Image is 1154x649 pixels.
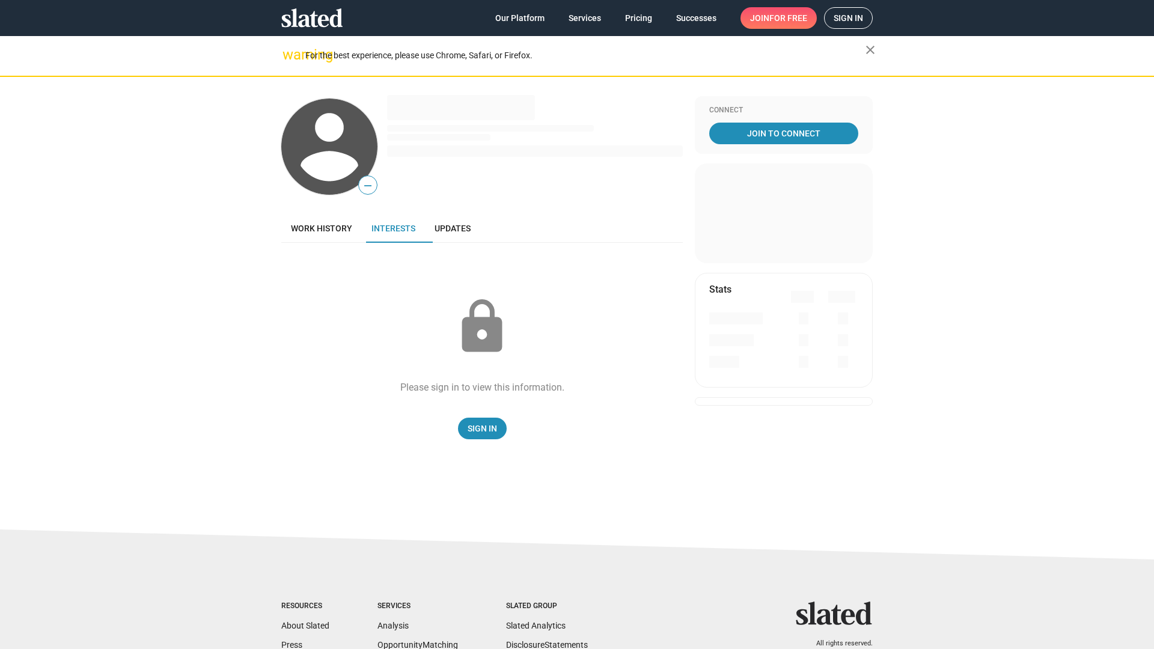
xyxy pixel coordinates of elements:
[371,224,415,233] span: Interests
[667,7,726,29] a: Successes
[625,7,652,29] span: Pricing
[435,224,471,233] span: Updates
[377,602,458,611] div: Services
[281,214,362,243] a: Work history
[676,7,716,29] span: Successes
[291,224,352,233] span: Work history
[712,123,856,144] span: Join To Connect
[281,602,329,611] div: Resources
[559,7,611,29] a: Services
[281,621,329,630] a: About Slated
[824,7,873,29] a: Sign in
[400,381,564,394] div: Please sign in to view this information.
[863,43,878,57] mat-icon: close
[569,7,601,29] span: Services
[769,7,807,29] span: for free
[486,7,554,29] a: Our Platform
[468,418,497,439] span: Sign In
[452,297,512,357] mat-icon: lock
[834,8,863,28] span: Sign in
[615,7,662,29] a: Pricing
[506,602,588,611] div: Slated Group
[458,418,507,439] a: Sign In
[740,7,817,29] a: Joinfor free
[425,214,480,243] a: Updates
[709,283,731,296] mat-card-title: Stats
[750,7,807,29] span: Join
[282,47,297,62] mat-icon: warning
[495,7,545,29] span: Our Platform
[506,621,566,630] a: Slated Analytics
[377,621,409,630] a: Analysis
[709,123,858,144] a: Join To Connect
[362,214,425,243] a: Interests
[305,47,865,64] div: For the best experience, please use Chrome, Safari, or Firefox.
[359,178,377,193] span: —
[709,106,858,115] div: Connect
